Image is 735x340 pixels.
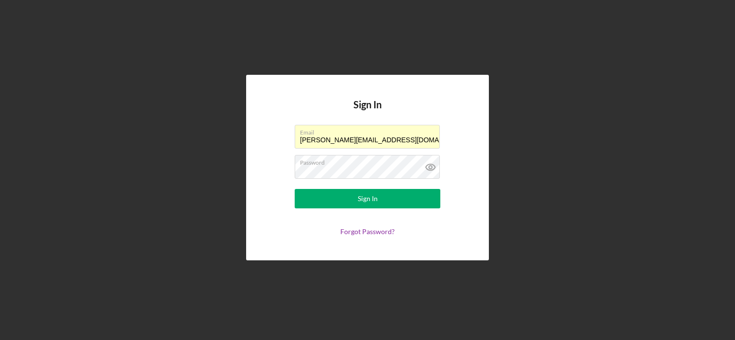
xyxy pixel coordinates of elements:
[340,227,395,236] a: Forgot Password?
[300,155,440,166] label: Password
[358,189,378,208] div: Sign In
[353,99,382,125] h4: Sign In
[295,189,440,208] button: Sign In
[300,125,440,136] label: Email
